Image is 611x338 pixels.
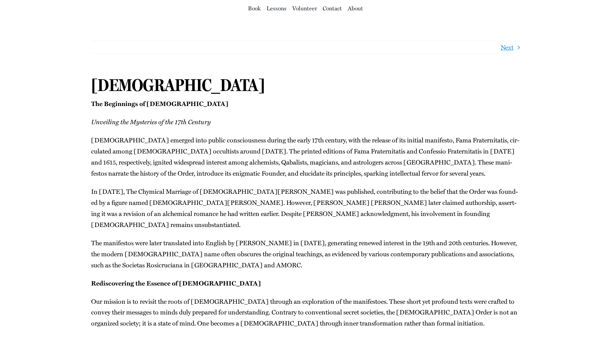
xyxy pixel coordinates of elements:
[267,3,287,13] a: Lessons
[91,186,520,230] p: In [DATE], The Chymi­cal Mar­riage of [DEMOGRAPHIC_DATA][PERSON_NAME] was pub­lished, con­tribut­...
[292,3,317,13] a: Vol­un­teer
[91,296,520,329] p: Our mis­sion is to revis­it the roots of [DEMOGRAPHIC_DATA] through an explo­ration of the man­i­...
[91,99,228,108] strong: The Begin­nings of [DEMOGRAPHIC_DATA]
[91,75,520,96] h1: [DEMOGRAPHIC_DATA]
[323,3,342,13] a: Con­tact
[91,278,261,288] strong: Redis­cov­er­ing the Essence of [DEMOGRAPHIC_DATA]
[501,41,513,53] a: Next
[348,3,363,13] a: About
[91,237,520,271] p: The man­i­festos were lat­er trans­lat­ed into Eng­lish by [PERSON_NAME] in [DATE], gen­er­at­ing...
[248,3,261,13] a: Book
[91,117,211,126] em: Unveil­ing the Mys­ter­ies of the 17th Century
[91,135,520,179] p: [DEMOGRAPHIC_DATA] emerged into pub­lic con­scious­ness dur­ing the ear­ly 17th cen­tu­ry, with t...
